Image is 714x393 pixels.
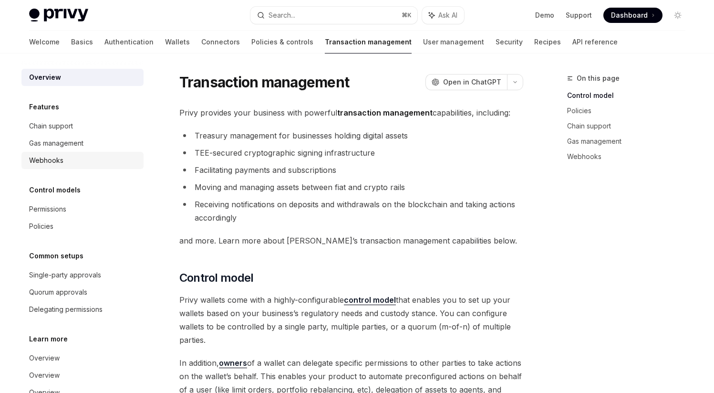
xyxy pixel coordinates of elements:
strong: control model [344,295,396,305]
a: Webhooks [567,149,693,164]
button: Search...⌘K [250,7,417,24]
div: Webhooks [29,155,63,166]
a: Permissions [21,201,144,218]
a: Single-party approvals [21,266,144,284]
img: light logo [29,9,88,22]
div: Overview [29,72,61,83]
span: Privy provides your business with powerful capabilities, including: [179,106,523,119]
a: Gas management [21,135,144,152]
div: Overview [29,370,60,381]
a: Quorum approvals [21,284,144,301]
a: Overview [21,350,144,367]
a: Control model [567,88,693,103]
div: Overview [29,352,60,364]
span: On this page [577,73,620,84]
a: Dashboard [603,8,662,23]
a: Policies & controls [251,31,313,53]
a: owners [219,358,247,368]
a: Policies [567,103,693,118]
a: Chain support [21,117,144,135]
a: Webhooks [21,152,144,169]
div: Permissions [29,203,66,215]
a: Overview [21,367,144,384]
div: Single-party approvals [29,269,101,281]
h5: Control models [29,184,81,196]
span: ⌘ K [402,11,412,19]
button: Ask AI [422,7,464,24]
a: API reference [572,31,618,53]
a: Authentication [104,31,154,53]
span: Dashboard [611,11,648,20]
a: Chain support [567,118,693,134]
a: User management [423,31,484,53]
a: Gas management [567,134,693,149]
h5: Features [29,101,59,113]
span: Open in ChatGPT [443,77,501,87]
div: Policies [29,221,53,232]
h5: Common setups [29,250,83,262]
span: and more. Learn more about [PERSON_NAME]’s transaction management capabilities below. [179,234,523,247]
div: Gas management [29,138,83,149]
li: Moving and managing assets between fiat and crypto rails [179,181,523,194]
a: Overview [21,69,144,86]
a: Connectors [201,31,240,53]
a: Support [566,11,592,20]
div: Delegating permissions [29,304,103,315]
li: Facilitating payments and subscriptions [179,163,523,177]
li: Treasury management for businesses holding digital assets [179,129,523,142]
a: Delegating permissions [21,301,144,318]
span: Privy wallets come with a highly-configurable that enables you to set up your wallets based on yo... [179,293,523,347]
a: Transaction management [325,31,412,53]
button: Open in ChatGPT [425,74,507,90]
span: Ask AI [438,11,457,20]
a: Basics [71,31,93,53]
a: Demo [535,11,554,20]
a: Welcome [29,31,60,53]
div: Chain support [29,120,73,132]
span: Control model [179,270,254,286]
a: Wallets [165,31,190,53]
a: Policies [21,218,144,235]
a: Recipes [534,31,561,53]
div: Quorum approvals [29,287,87,298]
h5: Learn more [29,333,68,345]
a: control model [344,295,396,305]
li: Receiving notifications on deposits and withdrawals on the blockchain and taking actions accordingly [179,198,523,224]
li: TEE-secured cryptographic signing infrastructure [179,146,523,159]
div: Search... [269,10,295,21]
a: Security [496,31,523,53]
h1: Transaction management [179,74,350,91]
strong: transaction management [337,108,433,117]
button: Toggle dark mode [670,8,685,23]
